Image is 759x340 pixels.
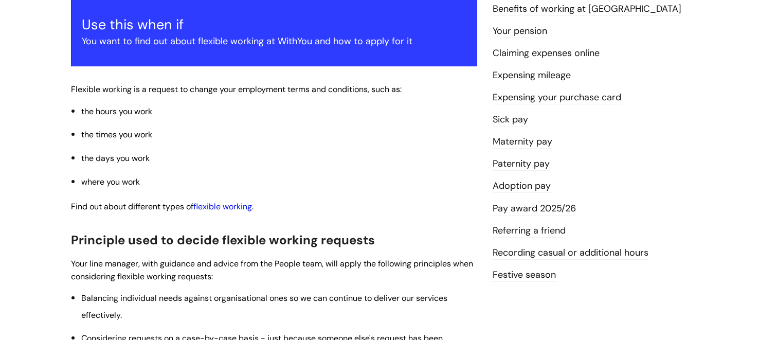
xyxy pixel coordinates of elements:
[493,246,648,260] a: Recording casual or additional hours
[193,201,252,212] a: flexible working
[81,293,447,320] span: Balancing individual needs against organisational ones so we can continue to deliver our services...
[493,25,547,38] a: Your pension
[493,202,576,216] a: Pay award 2025/26
[493,113,528,127] a: Sick pay
[82,33,466,49] p: You want to find out about flexible working at WithYou and how to apply for it
[71,201,254,212] span: Find out about different types of .
[493,3,681,16] a: Benefits of working at [GEOGRAPHIC_DATA]
[493,224,566,238] a: Referring a friend
[71,84,402,95] span: Flexible working is a request to change your employment terms and conditions, such as:
[493,91,621,104] a: Expensing your purchase card
[493,135,552,149] a: Maternity pay
[81,129,152,140] span: the times you work
[81,106,152,117] span: the hours you work
[493,269,556,282] a: Festive season
[81,176,140,187] span: where you work
[71,232,375,248] span: Principle used to decide flexible working requests
[81,153,150,164] span: the days you work
[493,47,600,60] a: Claiming expenses online
[493,157,550,171] a: Paternity pay
[82,16,466,33] h3: Use this when if
[493,69,571,82] a: Expensing mileage
[493,180,551,193] a: Adoption pay
[71,258,473,282] span: Your line manager, with guidance and advice from the People team, will apply the following princi...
